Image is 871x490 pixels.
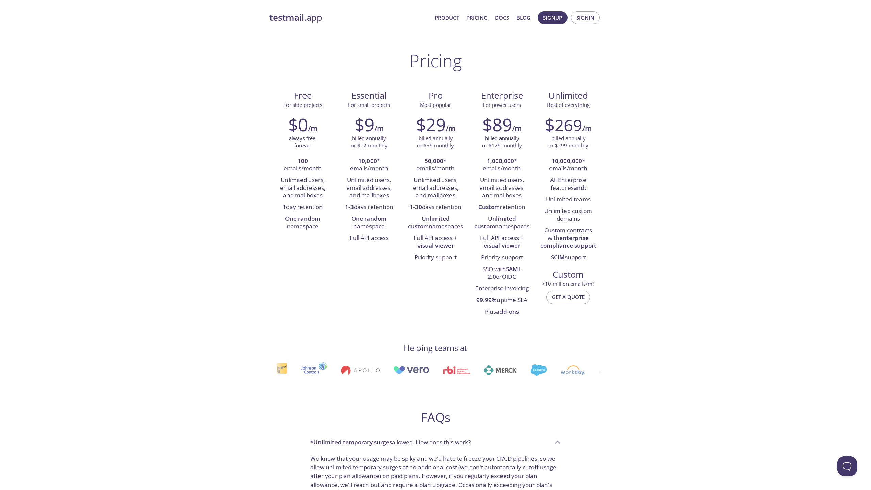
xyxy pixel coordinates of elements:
[308,123,317,134] h6: /m
[417,242,454,249] strong: visual viewer
[289,135,317,149] p: always free, forever
[407,175,463,201] li: Unlimited users, email addresses, and mailboxes
[474,201,530,213] li: retention
[285,215,320,223] strong: One random
[443,366,471,374] img: rbi
[407,252,463,263] li: Priority support
[408,90,463,101] span: Pro
[478,203,500,211] strong: Custom
[540,194,596,206] li: Unlimited teams
[410,203,422,211] strong: 1-30
[341,365,380,375] img: apollo
[540,252,596,263] li: support
[555,114,582,136] span: 269
[275,213,331,233] li: namespace
[516,13,530,22] a: Blog
[474,283,530,294] li: Enterprise invoicing
[310,438,471,447] p: allowed. How does this work?
[374,123,384,134] h6: /m
[351,135,388,149] p: billed annually or $12 monthly
[425,157,443,165] strong: 50,000
[552,293,585,301] span: Get a quote
[546,291,590,304] button: Get a quote
[417,135,454,149] p: billed annually or $39 monthly
[538,11,568,24] button: Signup
[551,253,565,261] strong: SCIM
[483,101,521,108] span: For power users
[351,215,387,223] strong: One random
[541,269,596,280] span: Custom
[474,252,530,263] li: Priority support
[345,203,354,211] strong: 1-3
[512,123,522,134] h6: /m
[446,123,455,134] h6: /m
[474,232,530,252] li: Full API access +
[393,366,429,374] img: vero
[341,213,397,233] li: namespace
[466,13,488,22] a: Pricing
[482,135,522,149] p: billed annually or $129 monthly
[540,206,596,225] li: Unlimited custom domains
[420,101,451,108] span: Most popular
[407,232,463,252] li: Full API access +
[545,114,582,135] h2: $
[540,156,596,175] li: * emails/month
[474,295,530,306] li: uptime SLA
[275,156,331,175] li: emails/month
[269,12,304,23] strong: testmail
[275,175,331,201] li: Unlimited users, email addresses, and mailboxes
[416,114,446,135] h2: $29
[561,365,585,375] img: workday
[571,11,600,24] button: Signin
[474,264,530,283] li: SSO with or
[540,225,596,252] li: Custom contracts with
[837,456,857,476] iframe: Help Scout Beacon - Open
[474,156,530,175] li: * emails/month
[474,306,530,318] li: Plus
[341,175,397,201] li: Unlimited users, email addresses, and mailboxes
[283,203,286,211] strong: 1
[275,90,330,101] span: Free
[552,157,582,165] strong: 10,000,000
[482,114,512,135] h2: $89
[341,232,397,244] li: Full API access
[474,175,530,201] li: Unlimited users, email addresses, and mailboxes
[487,157,514,165] strong: 1,000,000
[543,13,562,22] span: Signup
[310,438,392,446] strong: *Unlimited temporary surges
[358,157,377,165] strong: 10,000
[576,13,594,22] span: Signin
[474,215,516,230] strong: Unlimited custom
[530,364,547,376] img: salesforce
[488,265,521,280] strong: SAML 2.0
[407,156,463,175] li: * emails/month
[435,13,459,22] a: Product
[341,201,397,213] li: days retention
[502,273,516,280] strong: OIDC
[496,308,519,315] a: add-ons
[355,114,374,135] h2: $9
[474,213,530,233] li: namespaces
[476,296,497,304] strong: 99.99%
[305,410,566,425] h2: FAQs
[474,90,530,101] span: Enterprise
[409,50,462,71] h1: Pricing
[548,89,588,101] span: Unlimited
[574,184,585,192] strong: and
[269,12,429,23] a: testmail.app
[408,215,450,230] strong: Unlimited custom
[542,280,594,287] span: > 10 million emails/m?
[301,362,327,378] img: johnsoncontrols
[275,201,331,213] li: day retention
[407,201,463,213] li: days retention
[283,101,322,108] span: For side projects
[404,343,467,354] h4: Helping teams at
[298,157,308,165] strong: 100
[288,114,308,135] h2: $0
[547,101,590,108] span: Best of everything
[484,242,520,249] strong: visual viewer
[305,433,566,452] div: *Unlimited temporary surgesallowed. How does this work?
[484,365,517,375] img: merck
[540,175,596,194] li: All Enterprise features :
[548,135,588,149] p: billed annually or $299 monthly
